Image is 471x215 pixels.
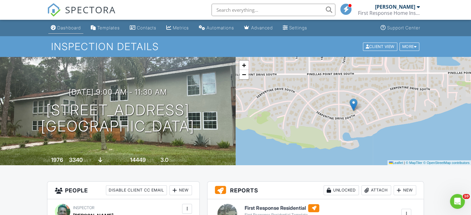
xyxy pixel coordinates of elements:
[88,22,122,34] a: Templates
[51,157,63,163] div: 1976
[164,22,191,34] a: Metrics
[239,70,249,79] a: Zoom out
[406,161,422,165] a: © MapTiler
[137,25,156,30] div: Contacts
[147,158,155,163] span: sq.ft.
[324,185,359,195] div: Unlocked
[169,185,192,195] div: New
[97,25,120,30] div: Templates
[73,205,94,210] span: Inspector
[65,3,116,16] span: SPECTORA
[103,158,110,163] span: slab
[423,161,469,165] a: © OpenStreetMap contributors
[47,8,116,21] a: SPECTORA
[196,22,237,34] a: Automations (Basic)
[84,158,92,163] span: sq. ft.
[48,22,83,34] a: Dashboard
[169,158,187,163] span: bathrooms
[116,158,129,163] span: Lot Size
[242,61,246,69] span: +
[160,157,168,163] div: 3.0
[404,161,405,165] span: |
[463,194,470,199] span: 10
[289,25,307,30] div: Settings
[361,185,391,195] div: Attach
[358,10,420,16] div: First Response Home Inspection of Tampa Bay LLC
[362,44,399,49] a: Client View
[41,102,194,135] h1: [STREET_ADDRESS] [GEOGRAPHIC_DATA]
[106,185,167,195] div: Disable Client CC Email
[394,185,416,195] div: New
[47,3,61,17] img: The Best Home Inspection Software - Spectora
[280,22,310,34] a: Settings
[245,204,319,212] h6: First Response Residential
[130,157,146,163] div: 14449
[127,22,159,34] a: Contacts
[399,42,420,51] div: More
[173,25,189,30] div: Metrics
[389,161,403,165] a: Leaflet
[378,22,423,34] a: Support Center
[242,22,275,34] a: Advanced
[363,42,397,51] div: Client View
[450,194,465,209] iframe: Intercom live chat
[239,61,249,70] a: Zoom in
[207,25,234,30] div: Automations
[51,41,420,52] h1: Inspection Details
[387,25,420,30] div: Support Center
[242,71,246,78] span: −
[207,182,424,199] h3: Reports
[57,25,81,30] div: Dashboard
[47,182,199,199] h3: People
[251,25,273,30] div: Advanced
[350,98,357,111] img: Marker
[69,157,83,163] div: 3340
[212,4,335,16] input: Search everything...
[375,4,415,10] div: [PERSON_NAME]
[43,158,50,163] span: Built
[69,88,167,96] h3: [DATE] 9:00 am - 11:30 am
